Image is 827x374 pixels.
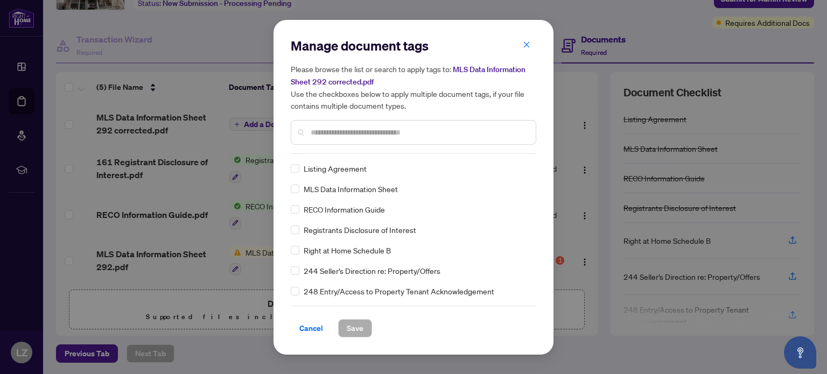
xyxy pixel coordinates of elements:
span: Listing Agreement [304,163,367,174]
button: Save [338,319,372,337]
h5: Please browse the list or search to apply tags to: Use the checkboxes below to apply multiple doc... [291,63,536,111]
span: Registrants Disclosure of Interest [304,224,416,236]
span: close [523,41,530,48]
span: 244 Seller’s Direction re: Property/Offers [304,265,440,277]
span: Right at Home Schedule B [304,244,391,256]
span: 248 Entry/Access to Property Tenant Acknowledgement [304,285,494,297]
span: MLS Data Information Sheet 292 corrected.pdf [291,65,525,87]
span: Cancel [299,320,323,337]
span: MLS Data Information Sheet [304,183,398,195]
h2: Manage document tags [291,37,536,54]
button: Open asap [784,336,816,369]
span: RECO Information Guide [304,203,385,215]
button: Cancel [291,319,332,337]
